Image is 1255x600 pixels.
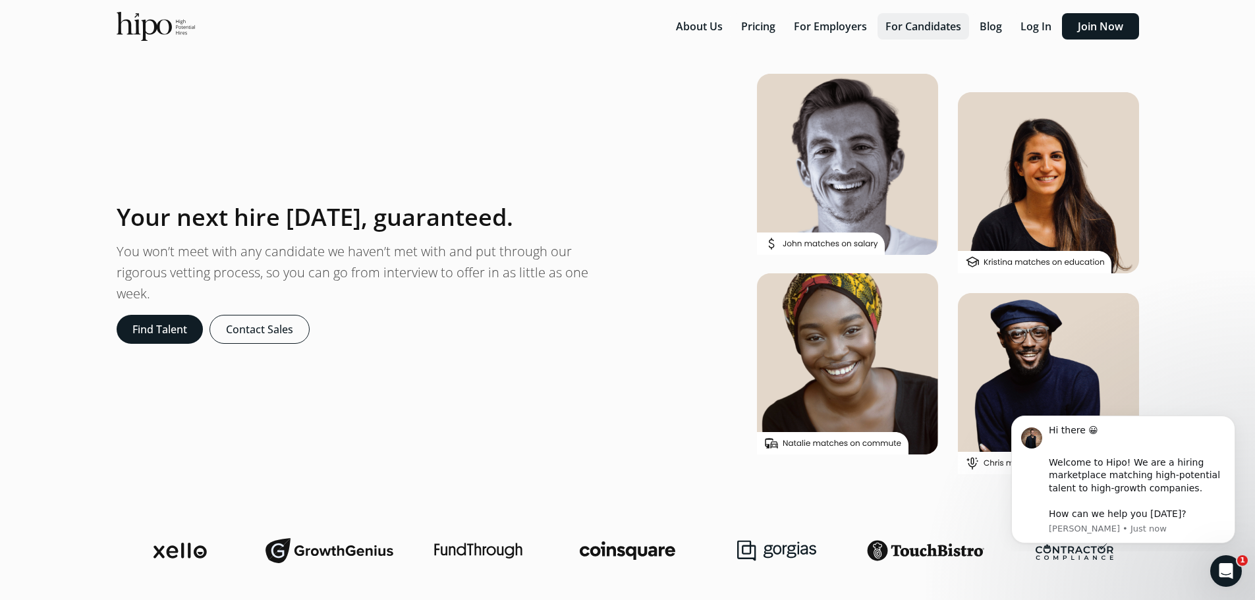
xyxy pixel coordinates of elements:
[580,541,675,560] img: coinsquare-logo
[972,13,1010,40] button: Blog
[737,540,816,561] img: gorgias-logo
[733,19,786,34] a: Pricing
[1210,555,1242,587] iframe: Intercom live chat
[786,13,875,40] button: For Employers
[1062,13,1139,40] button: Join Now
[1237,555,1248,566] span: 1
[1013,13,1059,40] button: Log In
[878,19,972,34] a: For Candidates
[991,404,1255,551] iframe: Intercom notifications message
[117,241,617,304] p: You won’t meet with any candidate we haven’t met with and put through our rigorous vetting proces...
[668,19,733,34] a: About Us
[878,13,969,40] button: For Candidates
[786,19,878,34] a: For Employers
[434,543,522,559] img: fundthrough-logo
[867,540,984,561] img: touchbistro-logo
[117,204,513,231] h1: Your next hire [DATE], guaranteed.
[153,543,207,559] img: xello-logo
[733,13,783,40] button: Pricing
[117,315,203,344] button: Find Talent
[972,19,1013,34] a: Blog
[757,74,1139,474] img: landing-image
[668,13,731,40] button: About Us
[209,315,310,344] button: Contact Sales
[117,12,195,41] img: official-logo
[1062,19,1139,34] a: Join Now
[1013,19,1062,34] a: Log In
[265,537,393,564] img: growthgenius-logo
